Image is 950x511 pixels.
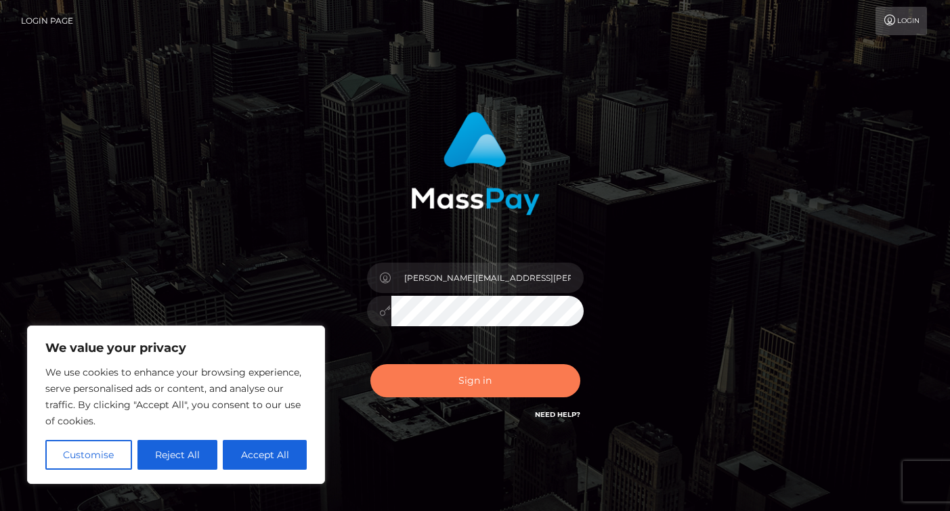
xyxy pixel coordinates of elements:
p: We use cookies to enhance your browsing experience, serve personalised ads or content, and analys... [45,364,307,429]
p: We value your privacy [45,340,307,356]
div: We value your privacy [27,326,325,484]
a: Need Help? [535,410,580,419]
button: Sign in [370,364,580,397]
button: Reject All [137,440,218,470]
button: Accept All [223,440,307,470]
a: Login Page [21,7,73,35]
input: Username... [391,263,584,293]
button: Customise [45,440,132,470]
a: Login [876,7,927,35]
img: MassPay Login [411,112,540,215]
